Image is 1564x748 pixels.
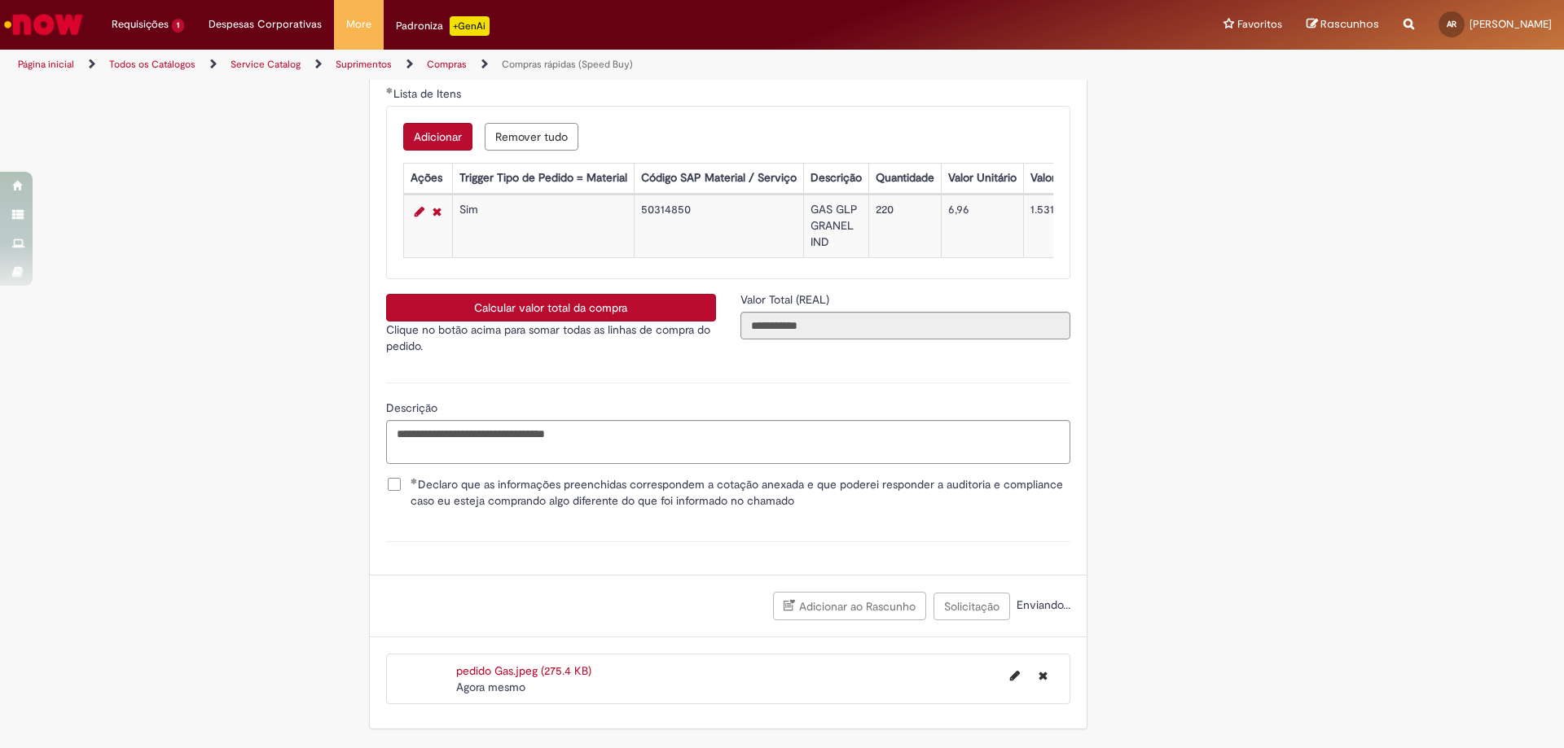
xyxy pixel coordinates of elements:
[1023,195,1127,258] td: 1.531,20
[803,195,868,258] td: GAS GLP GRANEL IND
[411,202,428,221] a: Editar Linha 1
[386,420,1070,464] textarea: Descrição
[452,195,634,258] td: Sim
[231,58,301,71] a: Service Catalog
[386,87,393,94] span: Obrigatório Preenchido
[411,478,418,484] span: Obrigatório Preenchido
[941,164,1023,194] th: Valor Unitário
[393,86,464,101] span: Lista de Itens
[868,164,941,194] th: Quantidade
[2,8,86,41] img: ServiceNow
[868,195,941,258] td: 220
[634,195,803,258] td: 50314850
[403,123,472,151] button: Add a row for Lista de Itens
[456,680,525,694] time: 29/09/2025 07:35:50
[456,663,591,678] a: pedido Gas.jpeg (275.4 KB)
[452,164,634,194] th: Trigger Tipo de Pedido = Material
[740,291,833,308] label: Somente leitura - Valor Total (REAL)
[1029,663,1057,689] button: Excluir pedido Gas.jpeg
[112,16,169,33] span: Requisições
[403,164,452,194] th: Ações
[740,292,833,307] span: Somente leitura - Valor Total (REAL)
[1000,663,1030,689] button: Editar nome de arquivo pedido Gas.jpeg
[502,58,633,71] a: Compras rápidas (Speed Buy)
[803,164,868,194] th: Descrição
[12,50,1030,80] ul: Trilhas de página
[18,58,74,71] a: Página inicial
[1013,597,1070,612] span: Enviando...
[336,58,392,71] a: Suprimentos
[941,195,1023,258] td: 6,96
[386,400,441,415] span: Descrição
[1447,19,1456,29] span: AR
[456,680,525,694] span: Agora mesmo
[1023,164,1127,194] th: Valor Total Moeda
[740,312,1070,339] input: Valor Total (REAL)
[386,294,716,322] button: Calcular valor total da compra
[109,58,195,71] a: Todos os Catálogos
[428,202,446,221] a: Remover linha 1
[634,164,803,194] th: Código SAP Material / Serviço
[1470,17,1552,31] span: [PERSON_NAME]
[485,123,578,151] button: Remove all rows for Lista de Itens
[386,322,716,354] p: Clique no botão acima para somar todas as linhas de compra do pedido.
[427,58,467,71] a: Compras
[411,476,1070,509] span: Declaro que as informações preenchidas correspondem a cotação anexada e que poderei responder a a...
